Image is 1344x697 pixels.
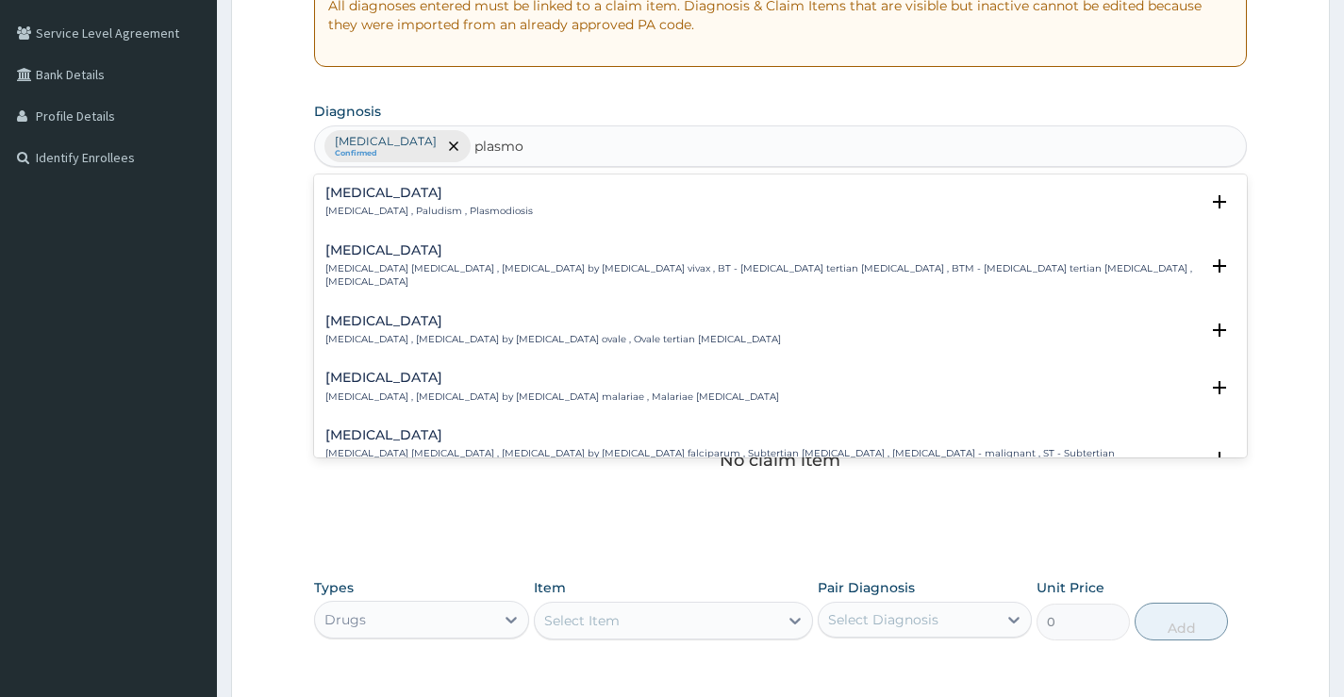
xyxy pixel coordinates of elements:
[324,610,366,629] div: Drugs
[325,205,533,218] p: [MEDICAL_DATA] , Paludism , Plasmodiosis
[1037,578,1104,597] label: Unit Price
[314,102,381,121] label: Diagnosis
[325,262,1199,290] p: [MEDICAL_DATA] [MEDICAL_DATA] , [MEDICAL_DATA] by [MEDICAL_DATA] vivax , BT - [MEDICAL_DATA] tert...
[335,134,437,149] p: [MEDICAL_DATA]
[1208,319,1231,341] i: open select status
[325,314,781,328] h4: [MEDICAL_DATA]
[818,578,915,597] label: Pair Diagnosis
[325,390,779,404] p: [MEDICAL_DATA] , [MEDICAL_DATA] by [MEDICAL_DATA] malariae , Malariae [MEDICAL_DATA]
[534,578,566,597] label: Item
[325,186,533,200] h4: [MEDICAL_DATA]
[1208,447,1231,470] i: open select status
[325,243,1199,257] h4: [MEDICAL_DATA]
[720,451,840,470] p: No claim item
[1208,255,1231,277] i: open select status
[314,580,354,596] label: Types
[828,610,938,629] div: Select Diagnosis
[335,149,437,158] small: Confirmed
[445,138,462,155] span: remove selection option
[325,447,1199,488] p: [MEDICAL_DATA] [MEDICAL_DATA] , [MEDICAL_DATA] by [MEDICAL_DATA] falciparum , Subtertian [MEDICAL...
[325,371,779,385] h4: [MEDICAL_DATA]
[325,428,1199,442] h4: [MEDICAL_DATA]
[1135,603,1228,640] button: Add
[544,611,620,630] div: Select Item
[1208,376,1231,399] i: open select status
[325,333,781,346] p: [MEDICAL_DATA] , [MEDICAL_DATA] by [MEDICAL_DATA] ovale , Ovale tertian [MEDICAL_DATA]
[1208,191,1231,213] i: open select status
